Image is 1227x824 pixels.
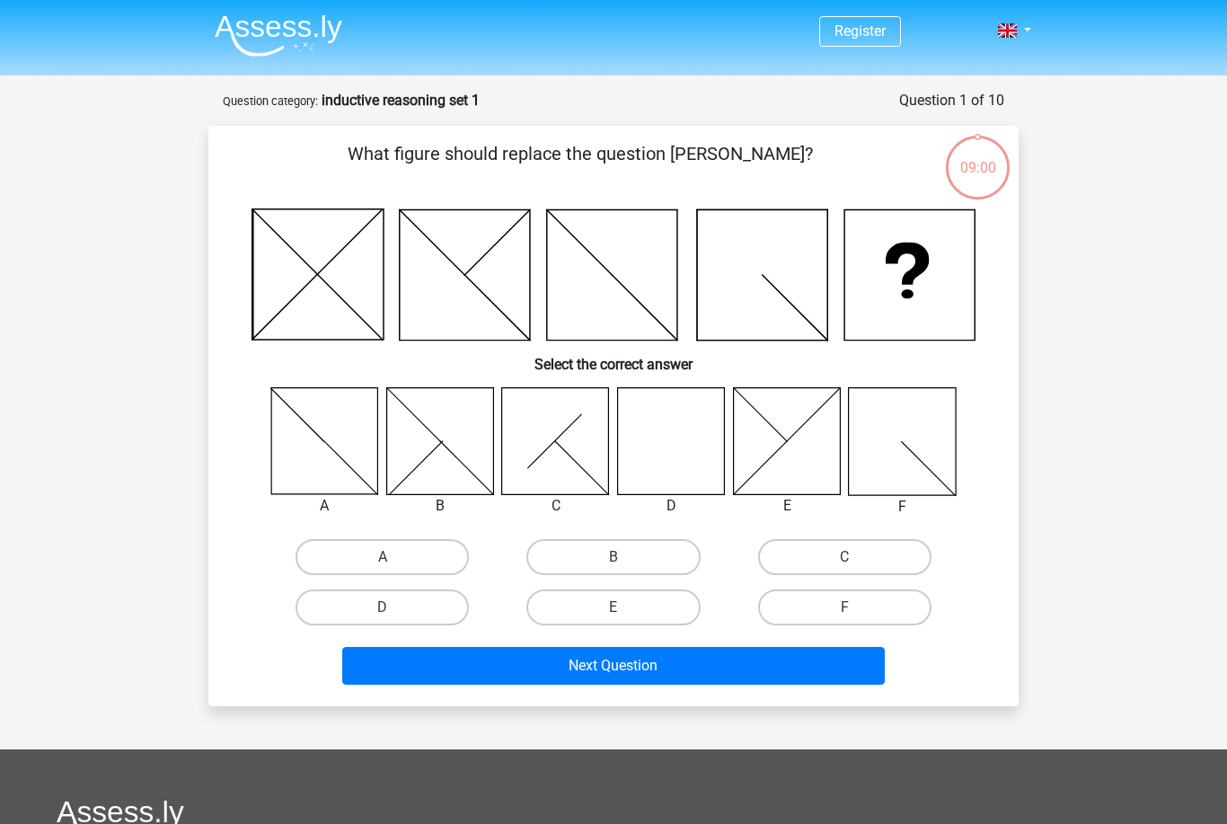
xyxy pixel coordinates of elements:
[526,589,700,625] label: E
[223,94,318,108] small: Question category:
[834,496,970,518] div: F
[944,134,1011,179] div: 09:00
[296,539,469,575] label: A
[322,92,480,109] strong: inductive reasoning set 1
[758,539,931,575] label: C
[719,495,855,517] div: E
[526,539,700,575] label: B
[296,589,469,625] label: D
[758,589,931,625] label: F
[257,495,393,517] div: A
[834,22,886,40] a: Register
[215,14,342,57] img: Assessly
[488,495,623,517] div: C
[237,341,990,373] h6: Select the correct answer
[342,647,886,685] button: Next Question
[237,140,922,194] p: What figure should replace the question [PERSON_NAME]?
[899,90,1004,111] div: Question 1 of 10
[604,495,739,517] div: D
[373,495,508,517] div: B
